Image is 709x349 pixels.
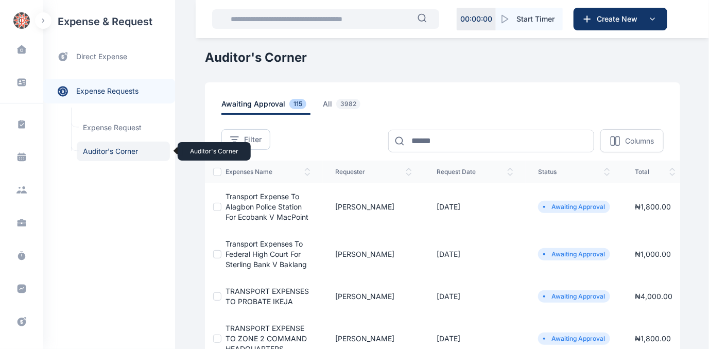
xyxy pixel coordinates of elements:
[496,8,563,30] button: Start Timer
[226,192,308,221] a: Transport expense to Alagbon Police Station for Ecobank v MacPoint
[335,168,412,176] span: Requester
[635,250,671,258] span: ₦ 1,000.00
[542,335,606,343] li: Awaiting Approval
[226,239,307,269] a: Transport expenses to Federal High Court for Sterling Bank v Baklang
[460,14,492,24] p: 00 : 00 : 00
[323,231,424,278] td: [PERSON_NAME]
[600,129,664,152] button: Columns
[323,183,424,231] td: [PERSON_NAME]
[323,99,365,115] span: all
[43,79,175,103] a: expense requests
[76,51,127,62] span: direct expense
[323,278,424,315] td: [PERSON_NAME]
[542,292,606,301] li: Awaiting Approval
[516,14,555,24] span: Start Timer
[226,168,310,176] span: expenses Name
[538,168,610,176] span: status
[424,183,526,231] td: [DATE]
[221,99,323,115] a: awaiting approval115
[542,203,606,211] li: Awaiting Approval
[635,334,671,343] span: ₦ 1,800.00
[593,14,646,24] span: Create New
[244,134,262,145] span: Filter
[205,49,680,66] h1: Auditor's Corner
[77,142,170,161] span: Auditor's Corner
[625,136,654,146] p: Columns
[437,168,513,176] span: request date
[289,99,306,109] span: 115
[574,8,667,30] button: Create New
[424,231,526,278] td: [DATE]
[635,292,672,301] span: ₦ 4,000.00
[226,287,309,306] a: TRANSPORT EXPENSES TO PROBATE IKEJA
[424,278,526,315] td: [DATE]
[77,142,170,161] a: Auditor's CornerAuditor's Corner
[635,168,676,176] span: total
[542,250,606,258] li: Awaiting Approval
[43,43,175,71] a: direct expense
[635,202,671,211] span: ₦ 1,800.00
[221,99,310,115] span: awaiting approval
[43,71,175,103] div: expense requests
[336,99,360,109] span: 3982
[323,99,377,115] a: all3982
[77,118,170,137] a: Expense Request
[221,129,270,150] button: Filter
